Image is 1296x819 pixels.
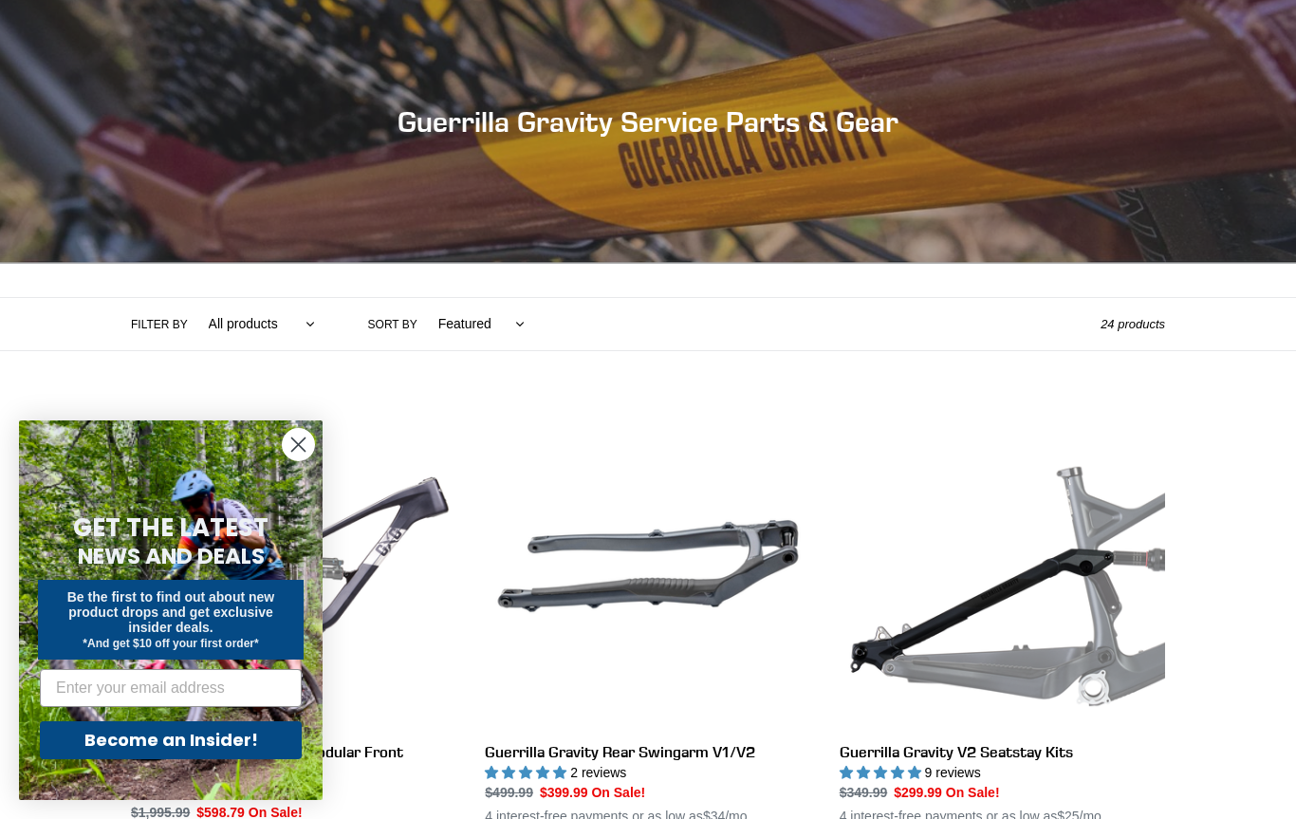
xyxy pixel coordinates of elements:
label: Sort by [368,316,417,333]
label: Filter by [131,316,188,333]
span: Be the first to find out about new product drops and get exclusive insider deals. [67,589,275,635]
input: Enter your email address [40,669,302,707]
span: GET THE LATEST [73,511,268,545]
span: Guerrilla Gravity Service Parts & Gear [398,104,898,139]
span: *And get $10 off your first order* [83,637,258,650]
span: 24 products [1101,317,1165,331]
button: Close dialog [282,428,315,461]
span: NEWS AND DEALS [78,541,265,571]
button: Become an Insider! [40,721,302,759]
